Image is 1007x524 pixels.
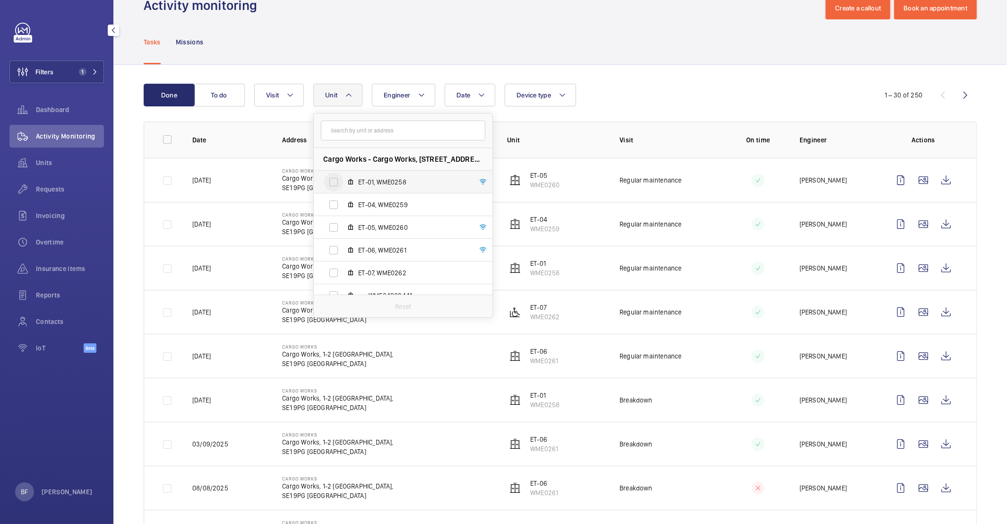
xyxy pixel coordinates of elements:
span: Contacts [36,317,104,326]
button: Device type [505,84,576,106]
p: Cargo Works, 1-2 [GEOGRAPHIC_DATA], [282,349,393,359]
div: 1 – 30 of 250 [885,90,922,100]
p: ET-01 [530,391,559,400]
p: WME0262 [530,312,559,322]
p: Reset [395,302,411,311]
p: Regular maintenance [620,219,681,229]
p: Cargo Works [282,432,393,437]
p: Cargo Works, 1-2 [GEOGRAPHIC_DATA], [282,306,393,315]
p: [DATE] [192,175,211,185]
span: IoT [36,343,84,353]
p: [DATE] [192,351,211,361]
p: Engineer [800,135,874,145]
span: ET-01, WME0258 [358,177,468,187]
img: elevator.svg [509,350,521,362]
p: Regular maintenance [620,175,681,185]
p: [DATE] [192,263,211,273]
p: [PERSON_NAME] [800,395,847,405]
p: Cargo Works [282,212,393,218]
p: Breakdown [620,395,653,405]
p: ET-05 [530,171,559,180]
p: Cargo Works, 1-2 [GEOGRAPHIC_DATA], [282,218,393,227]
img: elevator.svg [509,218,521,230]
span: ET-05, WME0260 [358,223,468,232]
p: [PERSON_NAME] [800,219,847,229]
span: ET-07, WME0262 [358,268,468,278]
p: WME0261 [530,488,558,498]
p: WME0261 [530,356,558,366]
span: Date [456,91,470,99]
span: Filters [35,67,53,77]
p: SE1 9PG [GEOGRAPHIC_DATA] [282,271,393,280]
p: WME0259 [530,224,559,234]
span: Units [36,158,104,167]
p: Cargo Works [282,344,393,349]
p: Visit [620,135,717,145]
img: elevator.svg [509,482,521,494]
img: elevator.svg [509,394,521,406]
p: Regular maintenance [620,307,681,317]
p: [PERSON_NAME] [800,263,847,273]
p: ET-01 [530,259,559,268]
p: WME0260 [530,180,559,190]
p: Tasks [144,37,161,47]
p: SE1 9PG [GEOGRAPHIC_DATA] [282,315,393,324]
span: Overtime [36,237,104,247]
p: Breakdown [620,439,653,449]
span: 1 [79,68,86,76]
button: To do [194,84,245,106]
p: ET-06 [530,435,558,444]
p: Cargo Works [282,168,393,174]
button: Filters1 [9,61,104,83]
p: [PERSON_NAME] [800,483,847,493]
p: [PERSON_NAME] [42,487,93,497]
p: 08/08/2025 [192,483,228,493]
p: [PERSON_NAME] [800,175,847,185]
p: Cargo Works, 1-2 [GEOGRAPHIC_DATA], [282,437,393,447]
p: [PERSON_NAME] [800,307,847,317]
p: SE1 9PG [GEOGRAPHIC_DATA] [282,403,393,412]
img: elevator.svg [509,175,521,186]
span: Activity Monitoring [36,131,104,141]
p: Cargo Works, 1-2 [GEOGRAPHIC_DATA], [282,393,393,403]
span: Engineer [384,91,410,99]
p: ET-06 [530,347,558,356]
button: Date [445,84,495,106]
span: ET-06, WME0261 [358,245,468,255]
p: On time [732,135,784,145]
p: ET-07 [530,303,559,312]
p: BF [21,487,28,497]
span: ET-04, WME0259 [358,200,468,210]
span: Cargo Works - Cargo Works, [STREET_ADDRESS] [323,154,483,164]
p: Cargo Works [282,476,393,481]
p: ET-04 [530,215,559,224]
p: 03/09/2025 [192,439,228,449]
span: Beta [84,343,96,353]
p: Missions [176,37,204,47]
span: Reports [36,290,104,300]
span: Dashboard [36,105,104,114]
p: ET-06 [530,479,558,488]
p: WME0258 [530,268,559,278]
span: Visit [266,91,279,99]
img: platform_lift.svg [509,306,521,318]
span: Invoicing [36,211,104,220]
span: Insurance items [36,264,104,273]
input: Search by unit or address [321,121,485,140]
p: WME0261 [530,444,558,454]
p: SE1 9PG [GEOGRAPHIC_DATA] [282,183,393,192]
p: [DATE] [192,219,211,229]
p: Actions [889,135,957,145]
p: Date [192,135,267,145]
p: Address [282,135,492,145]
p: Unit [507,135,604,145]
p: SE1 9PG [GEOGRAPHIC_DATA] [282,491,393,500]
p: [DATE] [192,395,211,405]
button: Done [144,84,195,106]
span: Requests [36,184,104,194]
p: Cargo Works [282,388,393,393]
p: [PERSON_NAME] [800,439,847,449]
p: Cargo Works, 1-2 [GEOGRAPHIC_DATA], [282,174,393,183]
p: [DATE] [192,307,211,317]
span: Device type [516,91,551,99]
